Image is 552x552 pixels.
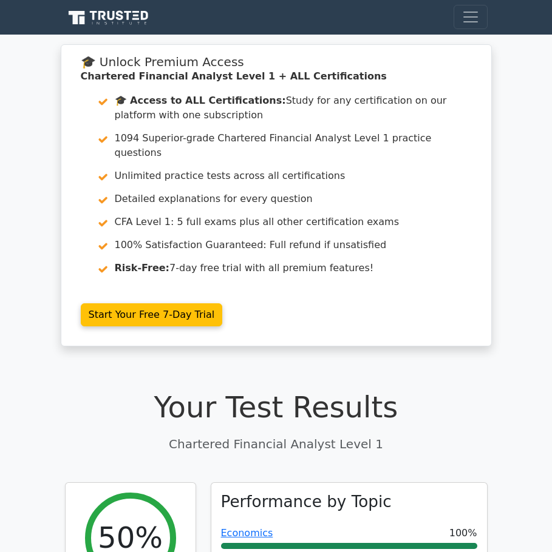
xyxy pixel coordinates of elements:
[221,493,392,512] h3: Performance by Topic
[454,5,488,29] button: Toggle navigation
[221,527,273,539] a: Economics
[65,390,488,425] h1: Your Test Results
[65,435,488,453] p: Chartered Financial Analyst Level 1
[81,303,223,326] a: Start Your Free 7-Day Trial
[449,526,477,540] span: 100%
